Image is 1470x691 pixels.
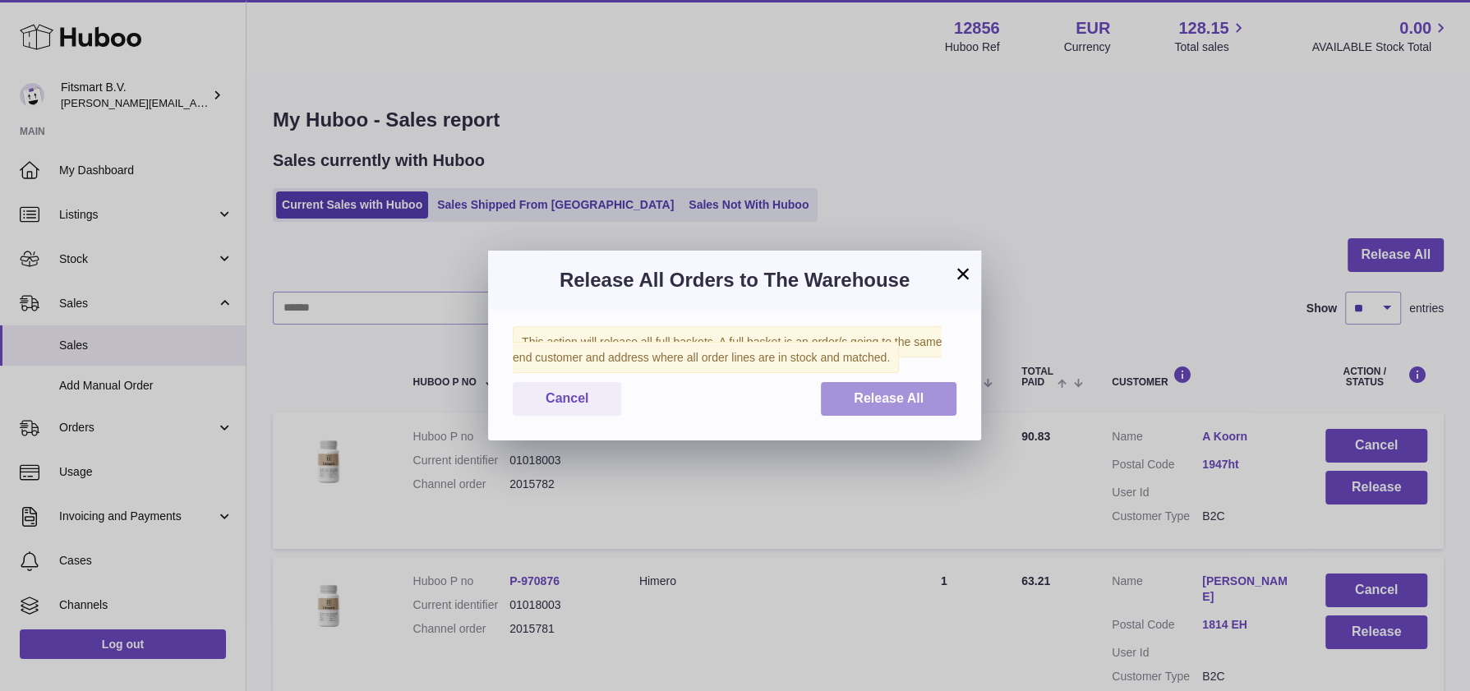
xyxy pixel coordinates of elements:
span: Release All [854,391,924,405]
span: This action will release all full baskets. A full basket is an order/s going to the same end cust... [513,326,942,373]
span: Cancel [546,391,588,405]
button: Release All [821,382,956,416]
h3: Release All Orders to The Warehouse [513,267,956,293]
button: Cancel [513,382,621,416]
button: × [953,264,973,283]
